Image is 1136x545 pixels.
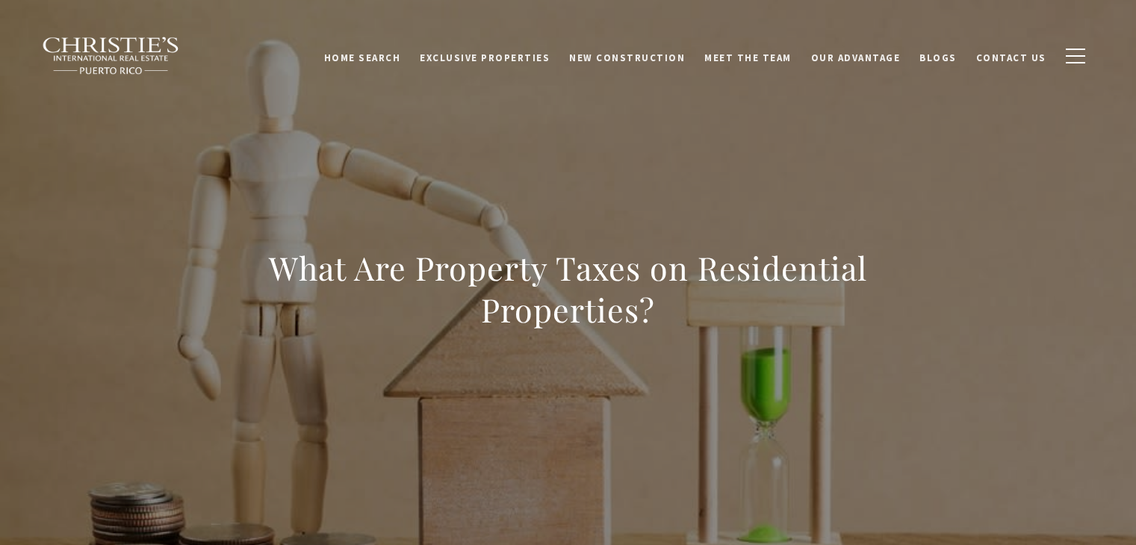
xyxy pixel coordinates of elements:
[559,41,695,69] a: New Construction
[811,49,901,61] span: Our Advantage
[410,41,559,69] a: Exclusive Properties
[239,247,898,331] h1: What Are Property Taxes on Residential Properties?
[314,41,411,69] a: Home Search
[569,49,685,61] span: New Construction
[695,41,801,69] a: Meet the Team
[919,49,957,61] span: Blogs
[910,41,966,69] a: Blogs
[976,49,1046,61] span: Contact Us
[42,37,181,75] img: Christie's International Real Estate black text logo
[801,41,910,69] a: Our Advantage
[420,49,550,61] span: Exclusive Properties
